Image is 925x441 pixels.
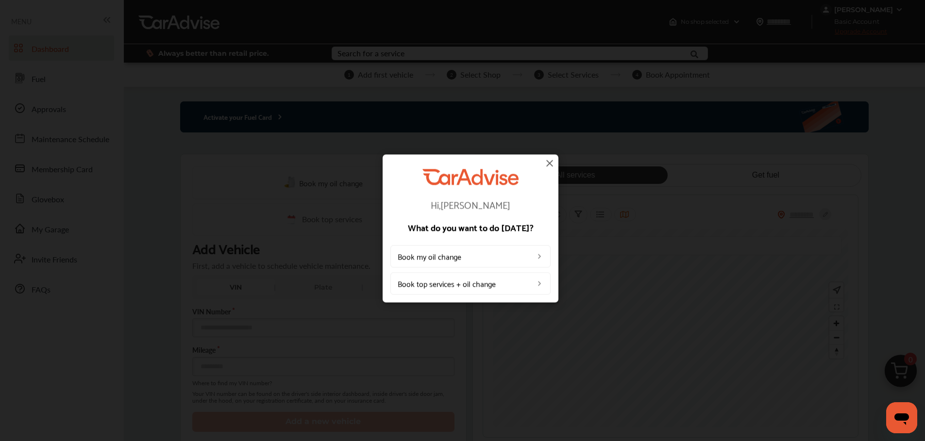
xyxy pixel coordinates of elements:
img: left_arrow_icon.0f472efe.svg [536,252,543,260]
img: CarAdvise Logo [422,169,519,185]
p: Hi, [PERSON_NAME] [390,199,551,209]
img: left_arrow_icon.0f472efe.svg [536,279,543,287]
a: Book top services + oil change [390,272,551,294]
a: Book my oil change [390,245,551,267]
iframe: Button to launch messaging window [886,402,917,433]
p: What do you want to do [DATE]? [390,223,551,231]
img: close-icon.a004319c.svg [544,157,555,169]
